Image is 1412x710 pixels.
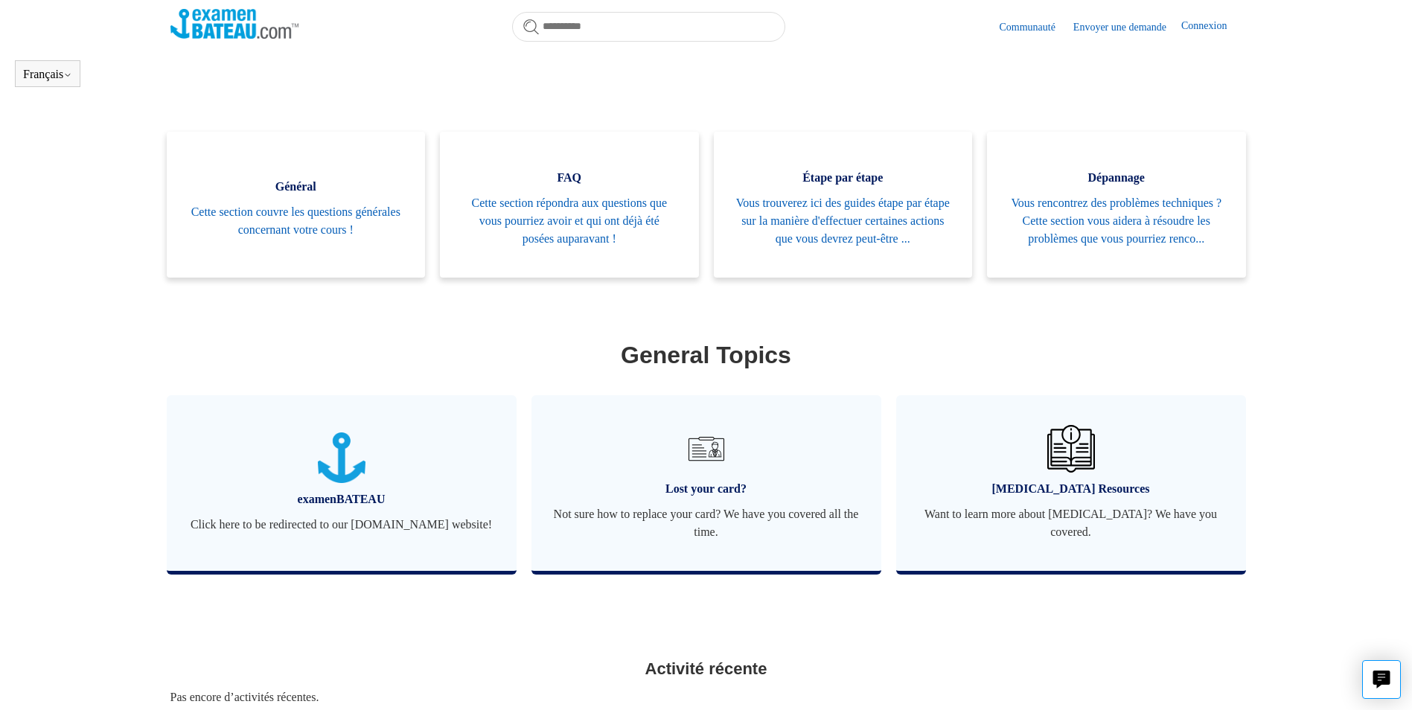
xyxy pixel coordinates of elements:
[919,480,1224,498] span: [MEDICAL_DATA] Resources
[189,516,494,534] span: Click here to be redirected to our [DOMAIN_NAME] website!
[919,505,1224,541] span: Want to learn more about [MEDICAL_DATA]? We have you covered.
[167,395,517,571] a: examenBATEAU Click here to be redirected to our [DOMAIN_NAME] website!
[736,194,951,248] span: Vous trouverez ici des guides étape par étape sur la manière d'effectuer certaines actions que vo...
[554,480,859,498] span: Lost your card?
[531,395,881,571] a: Lost your card? Not sure how to replace your card? We have you covered all the time.
[440,132,699,278] a: FAQ Cette section répondra aux questions que vous pourriez avoir et qui ont déjà été posées aupar...
[683,425,730,473] img: 01JRG6G4NA4NJ1BVG8MJM761YH
[462,169,677,187] span: FAQ
[170,688,1242,706] div: Pas encore d’activités récentes.
[1073,19,1181,35] a: Envoyer une demande
[1181,18,1242,36] a: Connexion
[1009,169,1224,187] span: Dépannage
[189,178,403,196] span: Général
[170,337,1242,373] h1: General Topics
[512,12,785,42] input: Rechercher
[170,656,1242,681] h2: Activité récente
[1047,425,1095,473] img: 01JHREV2E6NG3DHE8VTG8QH796
[999,19,1070,35] a: Communauté
[987,132,1246,278] a: Dépannage Vous rencontrez des problèmes techniques ? Cette section vous aidera à résoudre les pro...
[736,169,951,187] span: Étape par étape
[318,432,365,484] img: 01JTNN85WSQ5FQ6HNXPDSZ7SRA
[189,490,494,508] span: examenBATEAU
[714,132,973,278] a: Étape par étape Vous trouverez ici des guides étape par étape sur la manière d'effectuer certaine...
[170,9,299,39] img: Page d’accueil du Centre d’aide Examen Bateau
[167,132,426,278] a: Général Cette section couvre les questions générales concernant votre cours !
[554,505,859,541] span: Not sure how to replace your card? We have you covered all the time.
[1009,194,1224,248] span: Vous rencontrez des problèmes techniques ? Cette section vous aidera à résoudre les problèmes que...
[189,203,403,239] span: Cette section couvre les questions générales concernant votre cours !
[23,68,72,81] button: Français
[1362,660,1401,699] button: Live chat
[896,395,1246,571] a: [MEDICAL_DATA] Resources Want to learn more about [MEDICAL_DATA]? We have you covered.
[462,194,677,248] span: Cette section répondra aux questions que vous pourriez avoir et qui ont déjà été posées auparavant !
